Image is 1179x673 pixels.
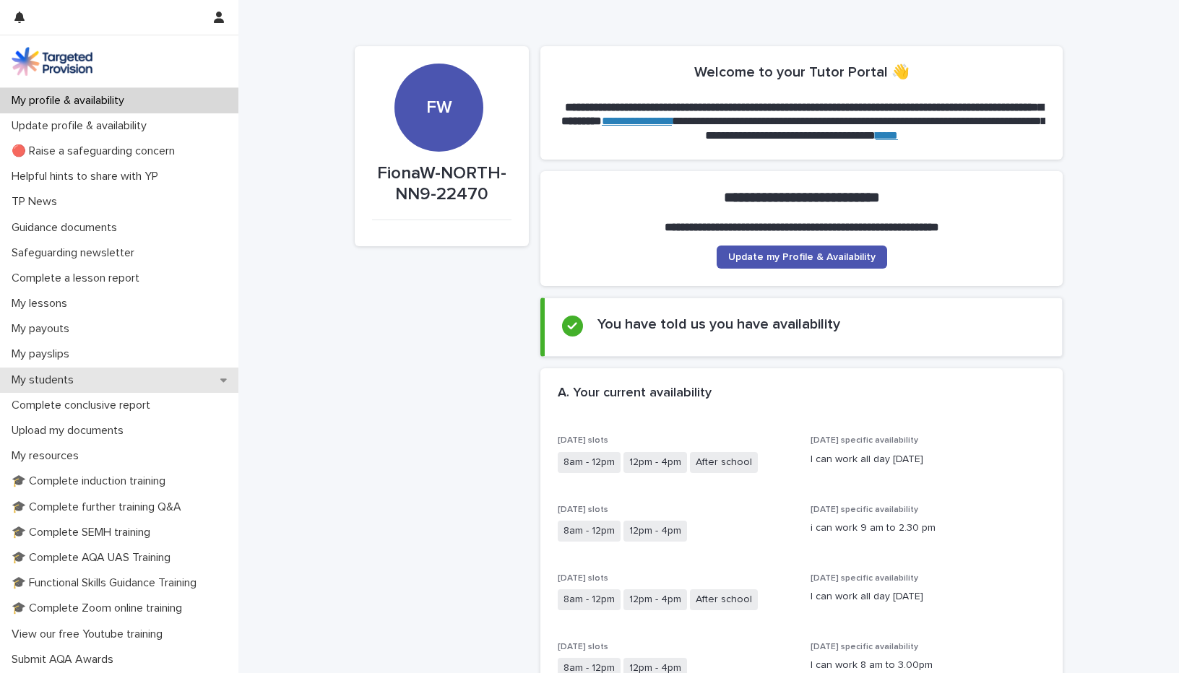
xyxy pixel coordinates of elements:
p: View our free Youtube training [6,628,174,641]
p: Upload my documents [6,424,135,438]
span: [DATE] specific availability [811,643,918,651]
span: 12pm - 4pm [623,521,687,542]
p: i can work 9 am to 2.30 pm [811,521,1046,536]
p: Helpful hints to share with YP [6,170,170,183]
p: I can work all day [DATE] [811,452,1046,467]
p: Submit AQA Awards [6,653,125,667]
span: 8am - 12pm [558,521,621,542]
a: Update my Profile & Availability [717,246,887,269]
span: [DATE] specific availability [811,436,918,445]
p: 🎓 Complete induction training [6,474,177,488]
span: [DATE] slots [558,574,608,583]
p: My resources [6,449,90,463]
p: I can work all day [DATE] [811,589,1046,604]
h2: Welcome to your Tutor Portal 👋 [694,64,910,81]
p: TP News [6,195,69,209]
span: [DATE] specific availability [811,505,918,514]
span: 8am - 12pm [558,452,621,473]
p: FionaW-NORTH-NN9-22470 [372,163,511,205]
span: [DATE] slots [558,436,608,445]
p: My payslips [6,347,81,361]
h2: You have told us you have availability [597,316,840,333]
p: My profile & availability [6,94,136,108]
p: 🎓 Complete Zoom online training [6,602,194,615]
img: M5nRWzHhSzIhMunXDL62 [12,47,92,76]
p: I can work 8 am to 3.00pm [811,658,1046,673]
span: After school [690,589,758,610]
span: [DATE] slots [558,505,608,514]
span: [DATE] specific availability [811,574,918,583]
p: My payouts [6,322,81,336]
span: 12pm - 4pm [623,589,687,610]
p: Update profile & availability [6,119,158,133]
p: Complete a lesson report [6,272,151,285]
p: Guidance documents [6,221,129,235]
p: Safeguarding newsletter [6,246,146,260]
div: FW [394,9,483,118]
span: After school [690,452,758,473]
span: 8am - 12pm [558,589,621,610]
p: 🎓 Functional Skills Guidance Training [6,576,208,590]
p: 🎓 Complete AQA UAS Training [6,551,182,565]
span: 12pm - 4pm [623,452,687,473]
p: 🎓 Complete further training Q&A [6,500,193,514]
p: Complete conclusive report [6,399,162,412]
p: 🎓 Complete SEMH training [6,526,162,539]
p: 🔴 Raise a safeguarding concern [6,144,186,158]
span: [DATE] slots [558,643,608,651]
p: My lessons [6,297,79,311]
span: Update my Profile & Availability [728,252,876,262]
h2: A. Your current availability [558,386,712,401]
p: My students [6,373,85,387]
